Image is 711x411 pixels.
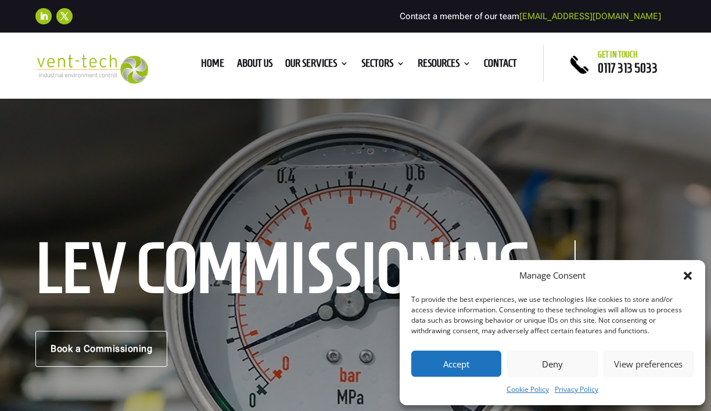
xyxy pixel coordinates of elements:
a: Home [201,59,224,72]
a: Follow on X [56,8,73,24]
a: Resources [418,59,471,72]
a: [EMAIL_ADDRESS][DOMAIN_NAME] [519,11,661,21]
a: About us [237,59,272,72]
div: To provide the best experiences, we use technologies like cookies to store and/or access device i... [411,294,692,336]
span: Get in touch [598,50,638,59]
a: Follow on LinkedIn [35,8,52,24]
a: Cookie Policy [507,383,549,396]
button: Accept [411,351,501,377]
button: View preferences [604,351,694,377]
span: Contact a member of our team [400,11,661,21]
div: Close dialog [682,270,694,282]
a: Book a Commissioning [35,331,167,367]
a: Contact [484,59,517,72]
a: Sectors [361,59,405,72]
h1: LEV Commissioning [35,240,576,302]
a: Privacy Policy [555,383,598,396]
button: Deny [507,351,597,377]
a: Our Services [285,59,349,72]
img: 2023-09-27T08_35_16.549ZVENT-TECH---Clear-background [35,55,148,84]
a: 0117 313 5033 [598,61,658,75]
div: Manage Consent [519,269,586,283]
